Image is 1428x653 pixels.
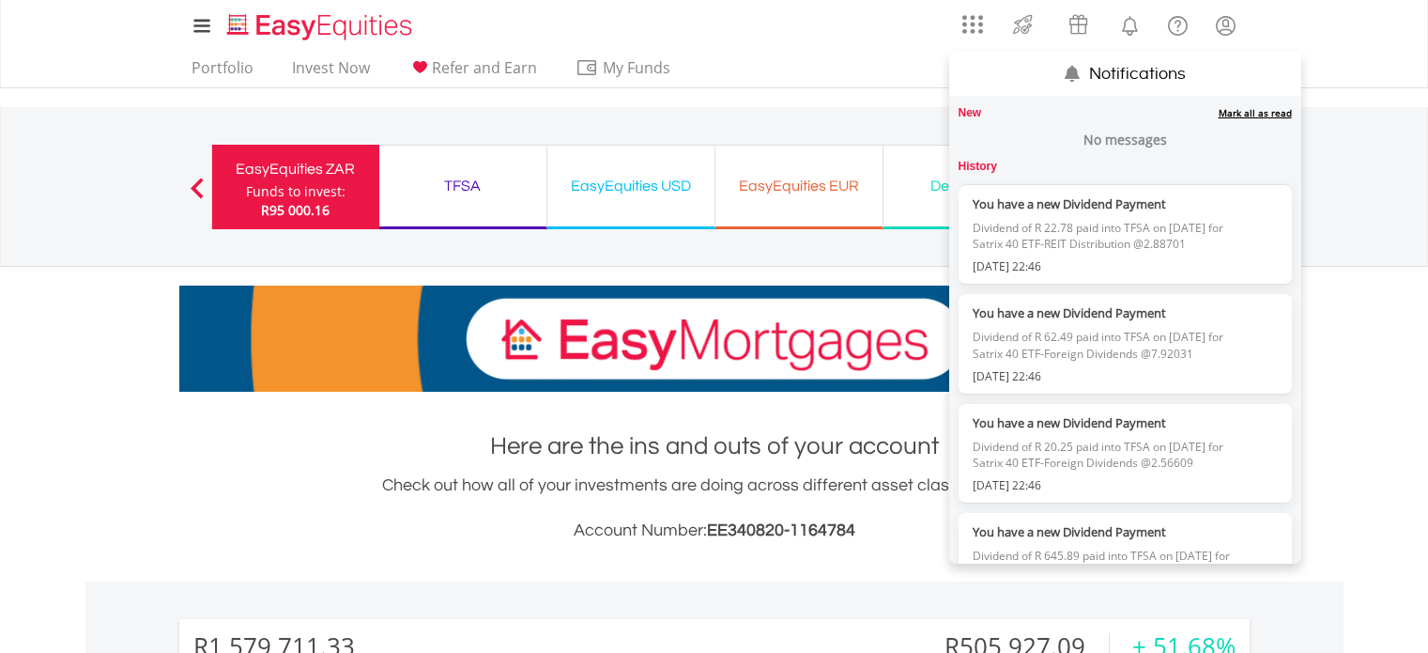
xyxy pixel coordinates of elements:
[1106,5,1154,42] a: Notifications
[261,201,330,219] span: R95 000.16
[223,156,368,182] div: EasyEquities ZAR
[973,303,1247,322] label: You have a new Dividend Payment
[559,173,703,199] div: EasyEquities USD
[973,413,1247,432] label: You have a new Dividend Payment
[179,286,1250,392] img: EasyMortage Promotion Banner
[184,58,261,87] a: Portfolio
[401,58,545,87] a: Refer and Earn
[1083,131,1167,149] label: No messages
[950,5,995,35] a: AppsGrid
[973,258,1247,274] label: [DATE] 22:46
[223,11,420,42] img: EasyEquities_Logo.png
[1063,9,1094,39] img: vouchers-v2.svg
[973,522,1247,541] label: You have a new Dividend Payment
[973,322,1247,367] span: Dividend of R 62.49 paid into TFSA on [DATE] for Satrix 40 ETF-Foreign Dividends @7.92031
[959,105,982,121] label: New notifications
[973,432,1247,477] span: Dividend of R 20.25 paid into TFSA on [DATE] for Satrix 40 ETF-Foreign Dividends @2.56609
[246,182,345,201] div: Funds to invest:
[179,473,1250,544] div: Check out how all of your investments are doing across different asset classes you hold.
[973,368,1247,384] label: [DATE] 22:46
[1154,5,1202,42] a: FAQ's and Support
[1051,5,1106,39] a: Vouchers
[178,187,216,206] button: Previous
[1007,9,1038,39] img: thrive-v2.svg
[284,58,377,87] a: Invest Now
[973,541,1247,586] span: Dividend of R 645.89 paid into TFSA on [DATE] for Satrix 40 ETF-Dividends @81.86004
[962,14,983,35] img: grid-menu-icon.svg
[432,57,537,78] span: Refer and Earn
[959,159,997,175] label: History heading
[973,194,1247,213] label: You have a new Dividend Payment
[179,429,1250,463] h1: Here are the ins and outs of your account
[1219,106,1292,119] a: Mark all unread notifications as read
[895,173,1039,199] div: Demo ZAR
[1202,5,1250,46] a: My Profile
[576,55,699,80] span: My Funds
[973,477,1247,493] label: [DATE] 22:46
[707,521,855,539] span: EE340820-1164784
[391,173,535,199] div: TFSA
[973,213,1247,258] span: Dividend of R 22.78 paid into TFSA on [DATE] for Satrix 40 ETF-REIT Distribution @2.88701
[727,173,871,199] div: EasyEquities EUR
[179,518,1250,544] h3: Account Number:
[220,5,420,42] a: Home page
[1089,52,1186,86] p: Notifications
